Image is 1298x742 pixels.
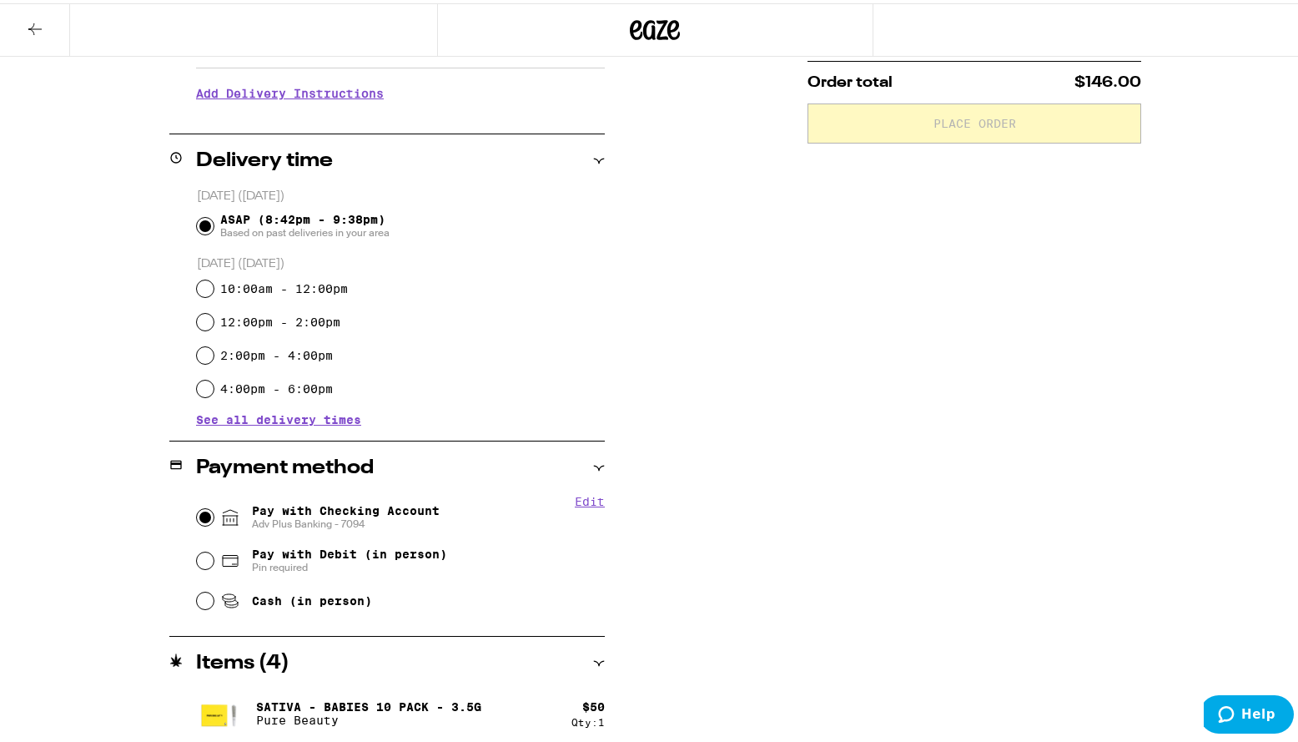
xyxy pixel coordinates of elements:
p: We'll contact you at [PHONE_NUMBER] when we arrive [196,109,605,123]
h2: Payment method [196,455,374,475]
p: Pure Beauty [256,710,481,724]
h2: Delivery time [196,148,333,168]
span: Cash (in person) [252,591,372,604]
button: Place Order [807,100,1141,140]
h3: Add Delivery Instructions [196,71,605,109]
span: Pin required [252,558,447,571]
img: Pure Beauty - Sativa - Babies 10 Pack - 3.5g [196,687,243,734]
p: [DATE] ([DATE]) [197,185,605,201]
span: Based on past deliveries in your area [220,223,390,236]
span: Adv Plus Banking - 7094 [252,514,440,527]
div: Qty: 1 [571,714,605,724]
iframe: Opens a widget where you can find more information [1204,692,1294,734]
button: Edit [575,492,605,505]
label: 2:00pm - 4:00pm [220,346,333,359]
span: Pay with Checking Account [252,501,440,527]
span: ASAP (8:42pm - 9:38pm) [220,209,390,236]
span: Place Order [933,114,1016,126]
label: 12:00pm - 2:00pm [220,312,340,326]
p: [DATE] ([DATE]) [197,253,605,269]
label: 4:00pm - 6:00pm [220,379,333,392]
button: See all delivery times [196,411,361,422]
h2: Items ( 4 ) [196,650,289,670]
p: Sativa - Babies 10 Pack - 3.5g [256,697,481,710]
div: $ 50 [582,697,605,710]
span: Pay with Debit (in person) [252,544,447,558]
span: Order total [807,72,893,87]
label: 10:00am - 12:00pm [220,279,348,292]
span: $146.00 [1074,72,1141,87]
